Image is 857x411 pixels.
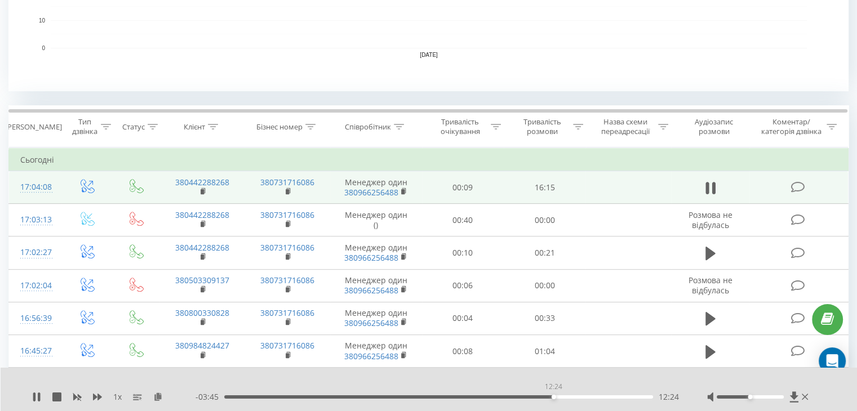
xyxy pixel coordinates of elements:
[20,176,50,198] div: 17:04:08
[689,275,732,296] span: Розмова не відбулась
[113,391,122,403] span: 1 x
[344,285,398,296] a: 380966256488
[819,347,846,374] div: Open Intercom Messenger
[552,395,556,399] div: Accessibility label
[175,242,229,253] a: 380442288268
[256,122,303,132] div: Бізнес номер
[504,302,585,334] td: 00:33
[420,52,438,58] text: [DATE]
[504,236,585,269] td: 00:21
[345,122,391,132] div: Співробітник
[39,17,46,24] text: 10
[330,236,422,269] td: Менеджер один
[5,122,62,132] div: [PERSON_NAME]
[260,242,314,253] a: 380731716086
[196,391,224,403] span: - 03:45
[42,45,45,51] text: 0
[344,318,398,328] a: 380966256488
[175,209,229,220] a: 380442288268
[504,171,585,204] td: 16:15
[20,242,50,263] div: 17:02:27
[330,171,422,204] td: Менеджер один
[260,209,314,220] a: 380731716086
[504,204,585,236] td: 00:00
[596,117,655,136] div: Назва схеми переадресації
[422,269,504,302] td: 00:06
[344,351,398,361] a: 380966256488
[184,122,205,132] div: Клієнт
[9,149,849,171] td: Сьогодні
[175,177,229,187] a: 380442288268
[330,269,422,302] td: Менеджер один
[659,391,679,403] span: 12:24
[504,335,585,368] td: 01:04
[20,209,50,231] div: 17:03:13
[422,236,504,269] td: 00:10
[422,171,504,204] td: 00:09
[71,117,97,136] div: Тип дзвінка
[20,340,50,362] div: 16:45:27
[432,117,489,136] div: Тривалість очікування
[514,117,570,136] div: Тривалість розмови
[175,275,229,285] a: 380503309137
[330,335,422,368] td: Менеджер один
[422,302,504,334] td: 00:04
[260,340,314,351] a: 380731716086
[330,302,422,334] td: Менеджер один
[344,187,398,198] a: 380966256488
[20,275,50,297] div: 17:02:04
[122,122,145,132] div: Статус
[689,209,732,230] span: Розмова не відбулась
[330,204,422,236] td: Менеджер один ()
[20,307,50,329] div: 16:56:39
[175,307,229,318] a: 380800330828
[748,395,752,399] div: Accessibility label
[260,275,314,285] a: 380731716086
[422,204,504,236] td: 00:40
[260,177,314,187] a: 380731716086
[260,307,314,318] a: 380731716086
[758,117,824,136] div: Коментар/категорія дзвінка
[504,269,585,302] td: 00:00
[422,335,504,368] td: 00:08
[344,252,398,263] a: 380966256488
[175,340,229,351] a: 380984824427
[681,117,747,136] div: Аудіозапис розмови
[543,379,565,395] div: 12:24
